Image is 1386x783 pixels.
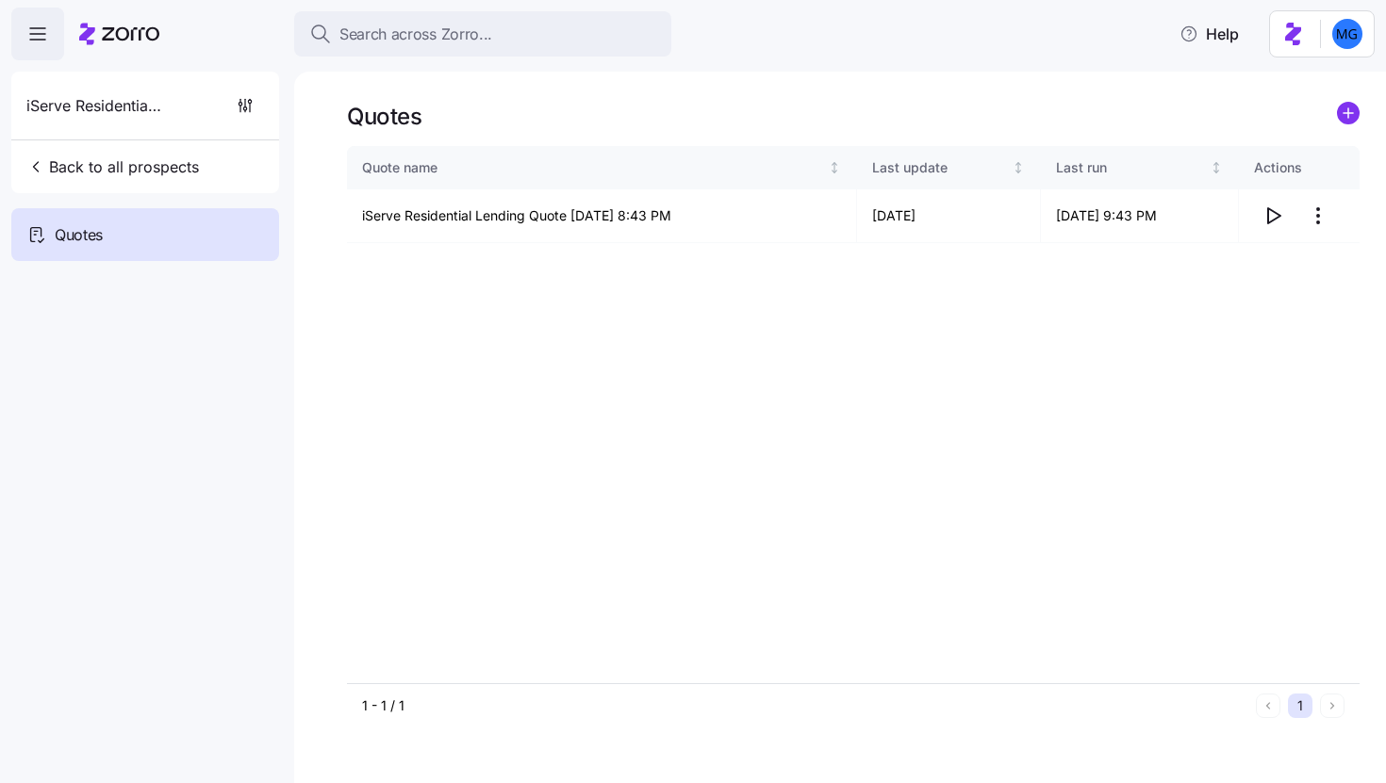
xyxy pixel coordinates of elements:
[1056,157,1206,178] div: Last run
[347,189,857,243] td: iServe Residential Lending Quote [DATE] 8:43 PM
[1320,693,1345,718] button: Next page
[1180,23,1239,45] span: Help
[19,148,206,186] button: Back to all prospects
[872,157,1009,178] div: Last update
[347,146,857,189] th: Quote nameNot sorted
[1288,693,1312,718] button: 1
[339,23,492,46] span: Search across Zorro...
[1254,157,1345,178] div: Actions
[1012,161,1025,174] div: Not sorted
[347,102,421,131] h1: Quotes
[1256,693,1280,718] button: Previous page
[362,696,1248,715] div: 1 - 1 / 1
[1041,189,1239,243] td: [DATE] 9:43 PM
[362,157,824,178] div: Quote name
[1210,161,1223,174] div: Not sorted
[55,223,103,247] span: Quotes
[1337,102,1360,131] a: add icon
[26,94,162,118] span: iServe Residential Lending
[1332,19,1362,49] img: 61c362f0e1d336c60eacb74ec9823875
[1164,15,1254,53] button: Help
[26,155,199,178] span: Back to all prospects
[857,189,1041,243] td: [DATE]
[1041,146,1239,189] th: Last runNot sorted
[828,161,841,174] div: Not sorted
[857,146,1041,189] th: Last updateNot sorted
[11,208,279,261] a: Quotes
[294,11,671,57] button: Search across Zorro...
[1337,102,1360,124] svg: add icon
